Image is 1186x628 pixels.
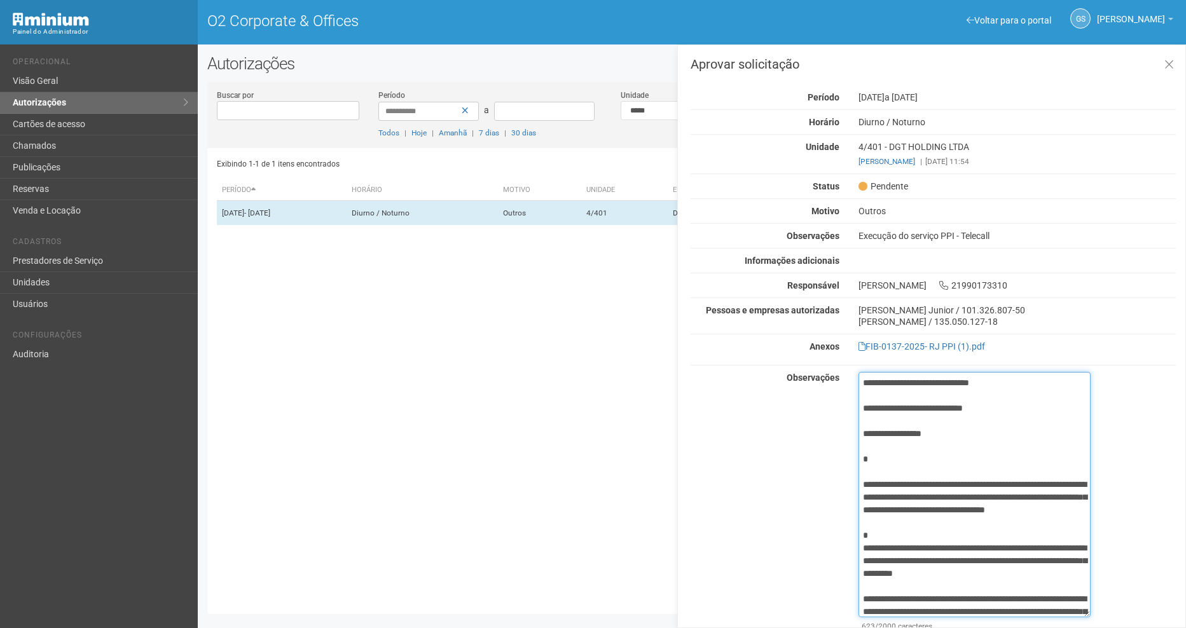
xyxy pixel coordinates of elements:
[13,237,188,250] li: Cadastros
[1097,16,1173,26] a: [PERSON_NAME]
[207,13,682,29] h1: O2 Corporate & Offices
[885,92,918,102] span: a [DATE]
[858,181,908,192] span: Pendente
[787,231,839,241] strong: Observações
[472,128,474,137] span: |
[849,205,1185,217] div: Outros
[849,92,1185,103] div: [DATE]
[787,280,839,290] strong: Responsável
[691,58,1176,71] h3: Aprovar solicitação
[581,201,668,226] td: 4/401
[967,15,1051,25] a: Voltar para o portal
[809,117,839,127] strong: Horário
[745,256,839,266] strong: Informações adicionais
[858,157,915,166] a: [PERSON_NAME]
[347,201,498,226] td: Diurno / Noturno
[811,206,839,216] strong: Motivo
[858,341,985,352] a: FIB-0137-2025- RJ PPI (1).pdf
[581,180,668,201] th: Unidade
[858,156,1176,167] div: [DATE] 11:54
[787,372,839,383] strong: Observações
[217,201,347,226] td: [DATE]
[849,230,1185,242] div: Execução do serviço PPI - Telecall
[806,142,839,152] strong: Unidade
[378,90,405,101] label: Período
[13,26,188,38] div: Painel do Administrador
[858,316,1176,327] div: [PERSON_NAME] / 135.050.127-18
[668,201,839,226] td: DGT HOLDING LTDA
[1097,2,1165,24] span: Gabriela Souza
[498,180,581,201] th: Motivo
[479,128,499,137] a: 7 dias
[244,208,270,217] span: - [DATE]
[217,154,688,174] div: Exibindo 1-1 de 1 itens encontrados
[13,57,188,71] li: Operacional
[347,180,498,201] th: Horário
[411,128,427,137] a: Hoje
[217,180,347,201] th: Período
[849,116,1185,128] div: Diurno / Noturno
[498,201,581,226] td: Outros
[920,157,922,166] span: |
[378,128,399,137] a: Todos
[484,105,489,115] span: a
[810,341,839,352] strong: Anexos
[504,128,506,137] span: |
[511,128,536,137] a: 30 dias
[432,128,434,137] span: |
[706,305,839,315] strong: Pessoas e empresas autorizadas
[849,280,1185,291] div: [PERSON_NAME] 21990173310
[207,54,1176,73] h2: Autorizações
[13,13,89,26] img: Minium
[439,128,467,137] a: Amanhã
[668,180,839,201] th: Empresa
[808,92,839,102] strong: Período
[813,181,839,191] strong: Status
[849,141,1185,167] div: 4/401 - DGT HOLDING LTDA
[1070,8,1091,29] a: GS
[217,90,254,101] label: Buscar por
[13,331,188,344] li: Configurações
[858,304,1176,316] div: [PERSON_NAME] Junior / 101.326.807-50
[621,90,649,101] label: Unidade
[404,128,406,137] span: |
[1156,51,1182,79] a: Fechar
